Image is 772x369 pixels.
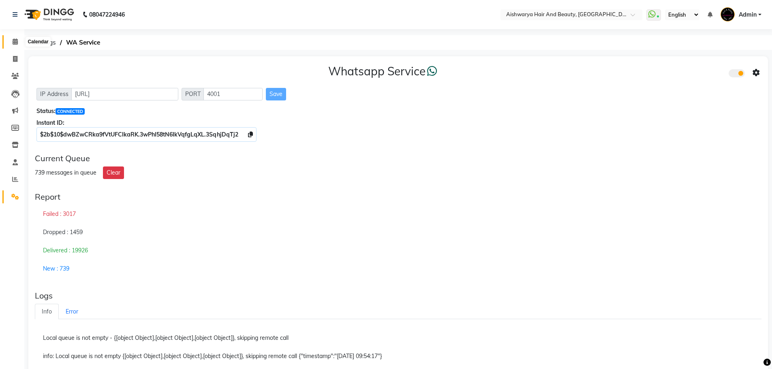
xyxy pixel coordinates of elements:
input: Sizing example input [71,88,178,100]
span: $2b$10$dwBZwCRka9fVtUFCIkaRK.3wPhI58tN6IkVqfgLqXL.3SqhjDqTj2 [40,131,238,138]
a: Info [35,304,59,320]
a: Error [59,304,85,320]
div: New : 739 [35,260,761,278]
div: 739 messages in queue [35,169,96,177]
span: CONNECTED [56,108,85,115]
input: Sizing example input [203,88,263,100]
span: PORT [182,88,204,100]
img: logo [21,3,76,26]
div: Status: [36,107,760,115]
div: Local queue is not empty - {[object Object],[object Object],[object Object]}, skipping remote call [35,329,761,348]
button: Clear [103,166,124,179]
div: Delivered : 19926 [35,241,761,260]
h3: Whatsapp Service [328,64,437,78]
span: IP Address [36,88,72,100]
div: Calendar [26,37,50,47]
div: Current Queue [35,154,761,163]
div: Failed : 3017 [35,205,761,224]
span: WA Service [62,35,104,50]
div: Report [35,192,761,202]
b: 08047224946 [89,3,125,26]
img: Admin [721,7,735,21]
span: Admin [739,11,757,19]
div: Logs [35,291,761,301]
div: Instant ID: [36,119,760,127]
div: Dropped : 1459 [35,223,761,242]
div: info: Local queue is not empty {[object Object],[object Object],[object Object]}, skipping remote... [35,347,761,366]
